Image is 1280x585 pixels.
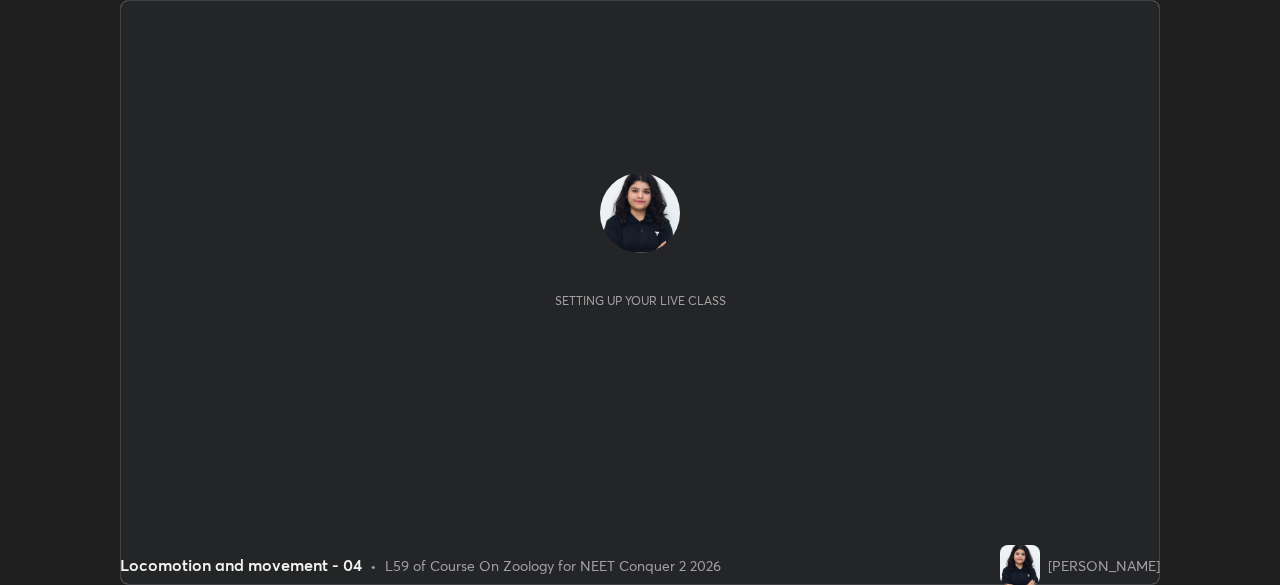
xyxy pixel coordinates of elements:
img: d65cdba0ac1c438fb9f388b0b8c38f09.jpg [600,173,680,253]
div: Setting up your live class [555,293,726,308]
div: L59 of Course On Zoology for NEET Conquer 2 2026 [385,555,721,576]
div: Locomotion and movement - 04 [120,553,362,577]
img: d65cdba0ac1c438fb9f388b0b8c38f09.jpg [1000,545,1040,585]
div: • [370,555,377,576]
div: [PERSON_NAME] [1048,555,1160,576]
